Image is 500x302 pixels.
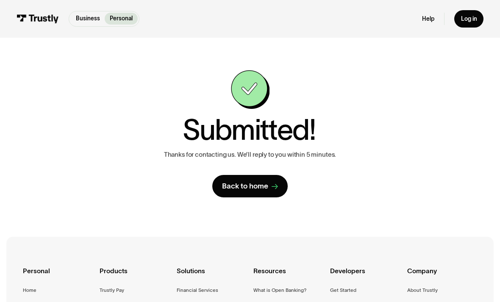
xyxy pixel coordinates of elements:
p: Business [76,14,100,23]
a: Personal [105,13,137,25]
a: Financial Services [177,286,218,294]
a: Help [422,15,434,23]
h1: Submitted! [183,116,316,144]
a: Log in [454,10,483,28]
a: Get Started [330,286,356,294]
div: Back to home [222,181,268,191]
div: Personal [23,266,93,286]
a: About Trustly [407,286,438,294]
a: Trustly Pay [100,286,124,294]
div: Developers [330,266,400,286]
div: Company [407,266,477,286]
p: Thanks for contacting us. We’ll reply to you within 5 minutes. [164,151,336,159]
div: Products [100,266,169,286]
div: Solutions [177,266,247,286]
div: Resources [253,266,323,286]
a: Back to home [212,175,288,198]
p: Personal [110,14,133,23]
a: Business [71,13,105,25]
a: What is Open Banking? [253,286,306,294]
img: Trustly Logo [17,14,59,23]
div: Log in [461,15,477,23]
a: Home [23,286,36,294]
